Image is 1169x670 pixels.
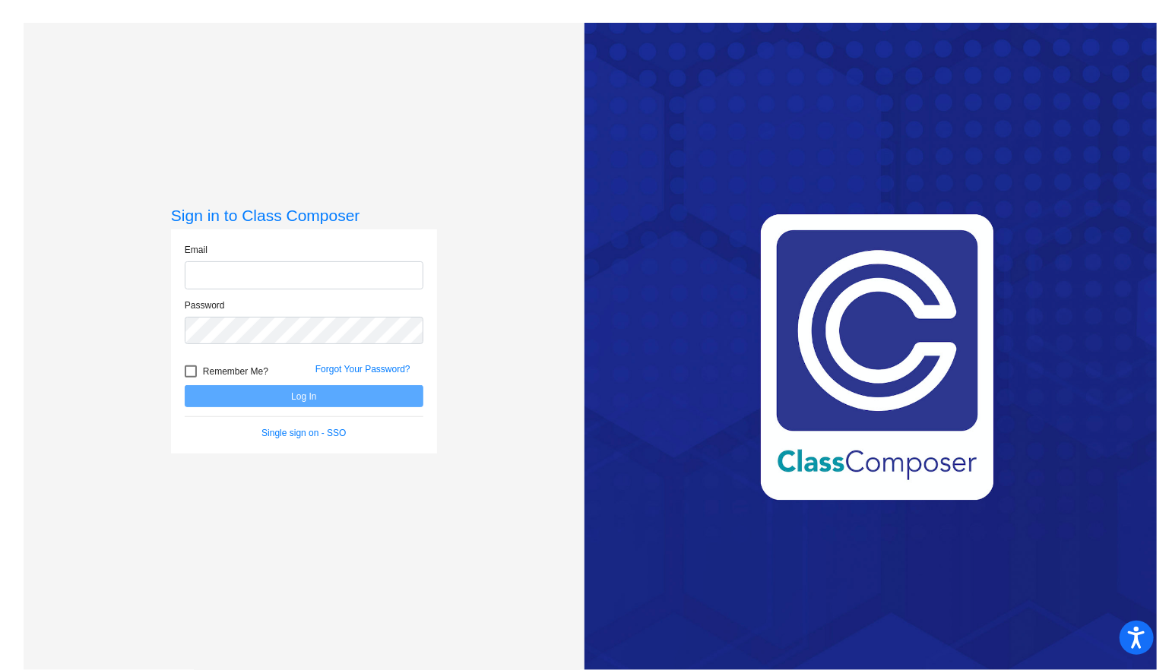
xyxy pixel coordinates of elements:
h3: Sign in to Class Composer [171,206,437,225]
span: Remember Me? [203,362,268,381]
a: Forgot Your Password? [315,364,410,375]
label: Email [185,243,208,257]
button: Log In [185,385,423,407]
a: Single sign on - SSO [261,428,346,438]
label: Password [185,299,225,312]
